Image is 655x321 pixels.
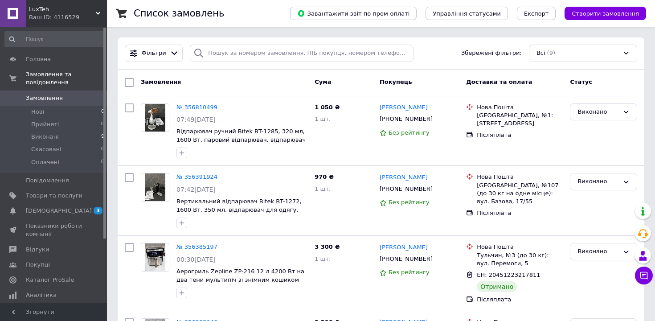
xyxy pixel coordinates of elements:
input: Пошук [4,31,105,47]
img: Фото товару [145,104,166,132]
div: Післяплата [477,131,563,139]
span: [DEMOGRAPHIC_DATA] [26,207,92,215]
span: Завантажити звіт по пром-оплаті [297,9,409,17]
a: № 356810499 [176,104,217,111]
input: Пошук за номером замовлення, ПІБ покупця, номером телефону, Email, номером накладної [190,45,413,62]
span: Експорт [524,10,549,17]
span: 970 ₴ [315,173,334,180]
span: 1 шт. [315,115,331,122]
span: Відгуки [26,246,49,254]
span: Товари та послуги [26,192,82,200]
a: № 356385197 [176,243,217,250]
button: Чат з покупцем [635,267,653,284]
span: (9) [547,49,555,56]
span: Створити замовлення [572,10,639,17]
span: Без рейтингу [389,269,430,276]
span: LuxTeh [29,5,96,13]
span: 00:30[DATE] [176,256,216,263]
span: Доставка та оплата [466,78,532,85]
a: [PERSON_NAME] [380,243,428,252]
span: Прийняті [31,120,59,128]
span: Нові [31,108,44,116]
div: [PHONE_NUMBER] [378,253,434,265]
span: 1 шт. [315,255,331,262]
a: [PERSON_NAME] [380,103,428,112]
a: Фото товару [141,243,169,272]
div: Нова Пошта [477,243,563,251]
span: 0 [101,108,104,116]
a: Аерогриль Zepline ZP-216 12 л 4200 Вт на два тени мультипіч зі знімним кошиком аерофритюрниця еле... [176,268,304,300]
span: 07:42[DATE] [176,186,216,193]
div: Виконано [577,247,619,256]
span: Замовлення [141,78,181,85]
a: Відпарювач ручний Bitek BT-1285, 320 мл, 1600 Вт, паровий відпарювач, відпарювач з насадкою [176,128,306,151]
span: Виконані [31,133,59,141]
span: Статус [570,78,592,85]
span: Головна [26,55,51,63]
span: 0 [101,120,104,128]
span: Аналітика [26,291,57,299]
span: Повідомлення [26,177,69,185]
a: Створити замовлення [556,10,646,16]
span: 0 [101,145,104,153]
span: Замовлення та повідомлення [26,70,107,86]
div: Виконано [577,107,619,117]
div: Тульчин, №3 (до 30 кг): вул. Перемоги, 5 [477,251,563,267]
button: Експорт [517,7,556,20]
span: Показники роботи компанії [26,222,82,238]
span: Фільтри [142,49,166,58]
button: Завантажити звіт по пром-оплаті [290,7,417,20]
span: 3 [94,207,102,214]
span: 9 [101,133,104,141]
span: 3 300 ₴ [315,243,340,250]
div: Нова Пошта [477,173,563,181]
span: Каталог ProSale [26,276,74,284]
div: Виконано [577,177,619,186]
span: Без рейтингу [389,129,430,136]
a: Фото товару [141,103,169,132]
a: № 356391924 [176,173,217,180]
div: Післяплата [477,209,563,217]
div: [PHONE_NUMBER] [378,113,434,125]
div: [GEOGRAPHIC_DATA], №107 (до 30 кг на одне місце): вул. Базова, 17/55 [477,181,563,206]
button: Створити замовлення [565,7,646,20]
h1: Список замовлень [134,8,224,19]
span: Покупець [380,78,412,85]
div: Нова Пошта [477,103,563,111]
a: Фото товару [141,173,169,202]
span: ЕН: 20451223217811 [477,272,540,278]
a: Вертикальний відпарювач Bitek BT-1272, 1600 Вт, 350 мл, відпарювач для одягу, легкий відпарювач [176,198,302,221]
span: 0 [101,158,104,166]
div: [GEOGRAPHIC_DATA], №1: [STREET_ADDRESS] [477,111,563,128]
span: 1 050 ₴ [315,104,340,111]
span: Без рейтингу [389,199,430,206]
span: Оплачені [31,158,59,166]
div: Післяплата [477,296,563,304]
div: Ваш ID: 4116529 [29,13,107,21]
span: Управління статусами [433,10,501,17]
a: [PERSON_NAME] [380,173,428,182]
span: Всі [536,49,545,58]
span: 07:49[DATE] [176,116,216,123]
div: Отримано [477,281,517,292]
button: Управління статусами [426,7,508,20]
span: Замовлення [26,94,63,102]
span: Скасовані [31,145,61,153]
span: Покупці [26,261,50,269]
div: [PHONE_NUMBER] [378,183,434,195]
span: Cума [315,78,331,85]
img: Фото товару [145,173,166,201]
span: 1 шт. [315,185,331,192]
img: Фото товару [145,243,166,271]
span: Збережені фільтри: [461,49,522,58]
